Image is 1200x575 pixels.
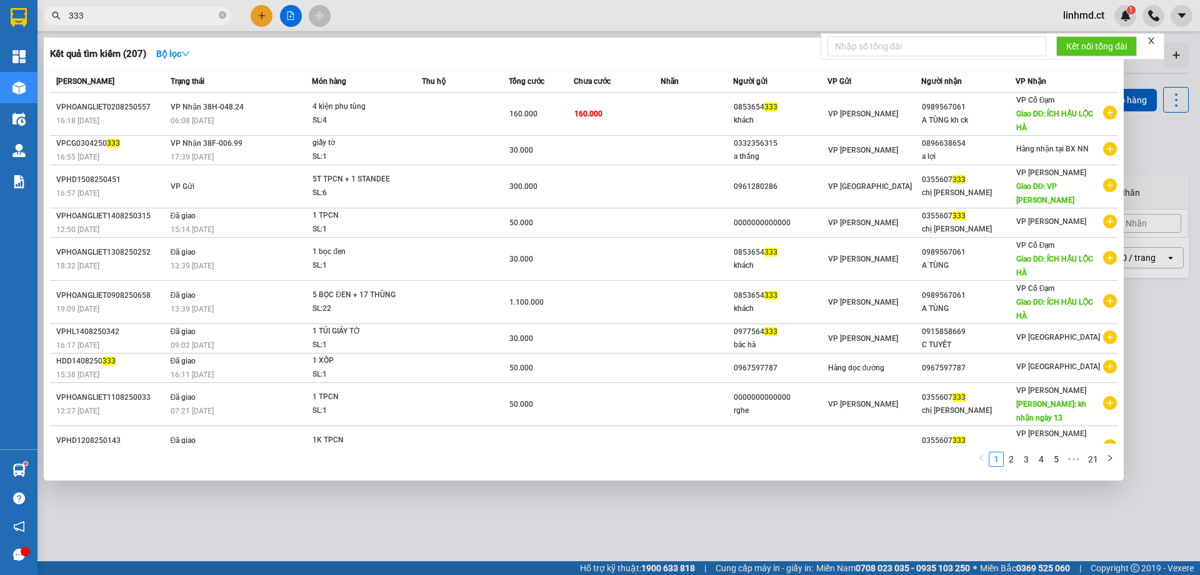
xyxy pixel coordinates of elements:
span: plus-circle [1103,360,1117,374]
a: 2 [1004,452,1018,466]
span: 333 [952,436,966,445]
span: 50.000 [509,364,533,372]
span: VP Nhận 38F-006.99 [171,139,242,148]
img: solution-icon [12,175,26,188]
img: warehouse-icon [12,81,26,94]
span: 06:08 [DATE] [171,116,214,125]
div: SL: 1 [312,368,406,382]
span: plus-circle [1103,396,1117,410]
span: 16:55 [DATE] [56,153,99,161]
span: Trạng thái [171,77,204,86]
span: ••• [1064,452,1084,467]
div: 0355607 [922,210,1015,223]
span: 333 [952,393,966,402]
span: Đã giao [171,436,196,445]
div: 0961280286 [734,441,827,454]
span: 16:18 [DATE] [56,116,99,125]
div: rghe [734,404,827,417]
span: 30.000 [509,334,533,343]
div: 1 bọc đen [312,245,406,259]
li: 2 [1004,452,1019,467]
img: warehouse-icon [12,144,26,157]
li: Previous Page [974,452,989,467]
span: plus-circle [1103,215,1117,228]
span: 13:39 [DATE] [171,262,214,270]
span: 16:11 [DATE] [171,370,214,379]
div: SL: 6 [312,186,406,200]
input: Tìm tên, số ĐT hoặc mã đơn [69,9,216,23]
span: message [13,549,25,561]
span: question-circle [13,492,25,504]
span: 1.100.000 [509,298,544,307]
span: VP [PERSON_NAME] [828,400,898,409]
div: 5 BỌC ĐEN + 17 THÙNG [312,288,406,302]
span: Đã giao [171,357,196,365]
button: Bộ lọcdown [146,44,200,64]
span: plus-circle [1103,106,1117,120]
span: VP Cổ Đạm [1016,241,1055,250]
span: notification [13,521,25,532]
span: VP [PERSON_NAME] [828,255,898,263]
img: logo.jpg [16,16,78,78]
div: 0896638654 [922,137,1015,150]
div: VPHOANGLIET1108250033 [56,391,167,404]
div: VPCG0304250 [56,137,167,150]
span: [PERSON_NAME] [56,77,114,86]
div: 0853654 [734,101,827,114]
div: HDD1408250 [56,355,167,368]
span: 12:27 [DATE] [56,407,99,415]
input: Nhập số tổng đài [827,36,1046,56]
div: 0989567061 [922,101,1015,114]
span: close [1147,36,1156,45]
span: VP [PERSON_NAME] [1016,386,1086,395]
span: 50.000 [509,400,533,409]
span: VP [PERSON_NAME] [1016,429,1086,438]
span: VP [PERSON_NAME] [828,109,898,118]
div: VPHD1208250143 [56,434,167,447]
div: VPHOANGLIET1308250252 [56,246,167,259]
span: 16:17 [DATE] [56,341,99,350]
div: 5T TPCN + 1 STANDEE [312,173,406,186]
div: C TUYẾT [922,338,1015,352]
span: 50.000 [509,218,533,227]
img: warehouse-icon [12,113,26,126]
div: a lợi [922,150,1015,163]
span: Giao DĐ: VP [PERSON_NAME] [1016,443,1074,466]
span: VP [PERSON_NAME] [828,146,898,155]
span: VP Cổ Đạm [1016,284,1055,293]
div: VPHD1508250451 [56,173,167,186]
div: SL: 1 [312,259,406,273]
div: 1 TPCN [312,390,406,404]
span: plus-circle [1103,330,1117,344]
span: plus-circle [1103,178,1117,192]
span: close-circle [219,11,226,19]
div: 1 TPCN [312,209,406,223]
h3: Kết quả tìm kiếm ( 207 ) [50,48,146,61]
a: 4 [1034,452,1048,466]
span: 07:21 [DATE] [171,407,214,415]
span: VP [GEOGRAPHIC_DATA] [1016,333,1100,342]
span: VP [GEOGRAPHIC_DATA] [1016,362,1100,371]
span: VP Cổ Đạm [1016,96,1055,104]
li: 1 [989,452,1004,467]
div: 0967597787 [734,362,827,375]
span: Đã giao [171,327,196,336]
span: Món hàng [312,77,346,86]
div: 0989567061 [922,246,1015,259]
a: 3 [1019,452,1033,466]
span: 160.000 [574,109,602,118]
div: VPHOANGLIET0208250557 [56,101,167,114]
span: Hàng dọc đường [828,364,885,372]
span: Đã giao [171,393,196,402]
span: 333 [764,291,777,300]
span: plus-circle [1103,251,1117,265]
div: chị [PERSON_NAME] [922,404,1015,417]
div: 0967597787 [922,362,1015,375]
sup: 1 [24,462,27,466]
span: Người nhận [921,77,962,86]
div: SL: 4 [312,114,406,128]
span: 333 [102,357,116,365]
div: 0000000000000 [734,216,827,230]
div: khách [734,259,827,272]
span: 333 [764,248,777,257]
